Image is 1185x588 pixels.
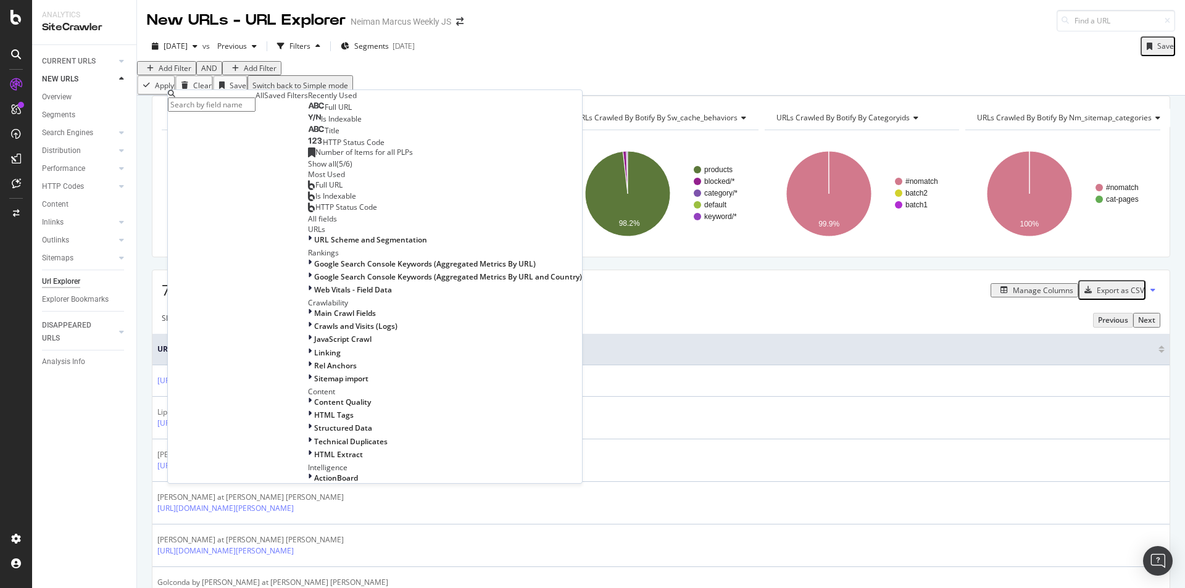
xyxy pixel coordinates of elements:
span: Crawls and Visits (Logs) [314,321,397,331]
a: CURRENT URLS [42,55,115,68]
div: [PERSON_NAME] at [PERSON_NAME] [PERSON_NAME] [157,534,357,545]
text: batch1 [905,201,928,209]
div: Switch back to Simple mode [252,80,348,91]
div: New URLs - URL Explorer [147,10,346,31]
button: Manage Columns [991,283,1078,297]
a: NEW URLS [42,73,115,86]
button: Add Filter [137,61,196,75]
div: Content [42,198,69,211]
div: SiteCrawler [42,20,127,35]
text: 100% [1020,220,1039,228]
div: Outlinks [42,234,69,247]
div: Recently Used [308,90,582,101]
text: products [704,165,733,174]
button: Save [1141,36,1175,56]
div: [PERSON_NAME] at [PERSON_NAME] [PERSON_NAME] [157,492,357,503]
button: Previous [212,36,262,56]
div: A chart. [765,140,960,247]
span: URL Scheme and Segmentation [314,234,427,245]
span: Title [325,125,339,136]
div: Performance [42,162,85,175]
span: Google Search Console Keywords (Aggregated Metrics By URL and Country) [314,271,582,282]
div: Previous [1098,315,1128,325]
div: Most Used [308,169,582,180]
div: Distribution [42,144,81,157]
a: Inlinks [42,216,115,229]
div: [PERSON_NAME] at [PERSON_NAME] [PERSON_NAME] [157,449,357,460]
a: DISAPPEARED URLS [42,319,115,345]
div: Lip Glorifier | [PERSON_NAME] [PERSON_NAME] [157,407,323,418]
div: AND [201,63,217,73]
div: Save [1157,41,1174,51]
a: Analysis Info [42,355,128,368]
button: Export as CSV [1078,280,1145,300]
svg: A chart. [162,140,357,247]
span: Google Search Console Keywords (Aggregated Metrics By URL) [314,259,536,269]
span: URLs Crawled By Botify By sw_cache_behaviors [575,112,738,123]
div: Add Filter [159,63,191,73]
a: Content [42,198,128,211]
text: cat-pages [1106,195,1139,204]
div: Overview [42,91,72,104]
span: Structured Data [314,423,372,433]
div: Neiman Marcus Weekly JS [351,15,451,28]
div: Crawlability [308,297,582,308]
div: Explorer Bookmarks [42,293,109,306]
div: NEW URLS [42,73,78,86]
h4: URLs Crawled By Botify By nm_sitemap_categories [975,108,1170,128]
h4: URLs Crawled By Botify By sw_cache_behaviors [573,108,756,128]
text: default [704,201,727,209]
text: keyword/* [704,212,737,221]
span: Is Indexable [321,114,362,124]
a: Search Engines [42,126,115,139]
div: Golconda by [PERSON_NAME] at [PERSON_NAME] [PERSON_NAME] [157,577,388,588]
svg: A chart. [965,140,1160,247]
text: batch2 [905,189,928,197]
span: ActionBoard [314,473,358,483]
div: Save [230,80,246,91]
div: All [256,90,264,101]
button: Switch back to Simple mode [247,75,353,95]
a: Performance [42,162,115,175]
div: Search Engines [42,126,93,139]
button: Clear [175,75,213,95]
div: ( 5 / 6 ) [336,159,352,169]
a: Explorer Bookmarks [42,293,128,306]
span: Number of Items for all PLPs [315,147,413,157]
text: 99.9% [818,220,839,228]
span: Technical Duplicates [314,436,388,447]
button: Segments[DATE] [336,36,420,56]
div: Intelligence [308,462,582,473]
span: Is Indexable [315,191,356,201]
div: Export as CSV [1097,285,1144,296]
a: Url Explorer [42,275,128,288]
text: blocked/* [704,177,735,186]
button: AND [196,61,222,75]
button: Apply [137,75,175,95]
div: Analytics [42,10,127,20]
button: Previous [1093,313,1133,327]
a: Outlinks [42,234,115,247]
div: Saved Filters [264,90,308,101]
a: [URL][DOMAIN_NAME][PERSON_NAME] [157,460,294,471]
span: URLs Crawled By Botify By categoryids [776,112,910,123]
div: [DATE] [393,41,415,51]
span: Main Crawl Fields [314,308,376,318]
a: Overview [42,91,128,104]
span: Web Vitals - Field Data [314,284,392,295]
text: category/* [704,189,738,197]
div: Next [1138,315,1155,325]
div: Sitemaps [42,252,73,265]
div: Add Filter [244,63,276,73]
div: Segments [42,109,75,122]
button: [DATE] [147,36,202,56]
span: 2025 Aug. 18th [164,41,188,51]
span: Linking [314,347,341,358]
input: Search by field name [168,97,256,112]
div: URLs [308,224,582,234]
div: Content [308,386,582,397]
div: Apply [155,80,174,91]
text: #nomatch [905,177,938,186]
div: Manage Columns [1013,285,1073,296]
